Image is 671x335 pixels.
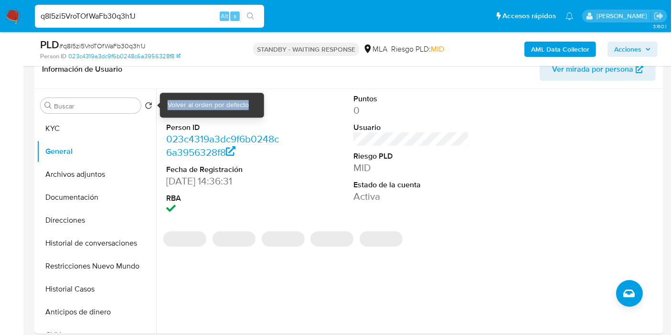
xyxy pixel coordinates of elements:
[37,301,156,324] button: Anticipos de dinero
[540,58,656,81] button: Ver mirada por persona
[353,122,469,133] dt: Usuario
[37,117,156,140] button: KYC
[234,11,236,21] span: s
[42,65,122,74] h1: Información de Usuario
[524,42,596,57] button: AML Data Collector
[37,278,156,301] button: Historial Casos
[353,104,469,117] dd: 0
[40,52,66,61] b: Person ID
[166,164,282,175] dt: Fecha de Registración
[35,10,264,22] input: Buscar usuario o caso...
[614,42,641,57] span: Acciones
[44,102,52,109] button: Buscar
[653,22,666,30] span: 3.160.1
[221,11,228,21] span: Alt
[353,190,469,203] dd: Activa
[54,102,137,110] input: Buscar
[168,100,249,110] div: Volver al orden por defecto
[40,37,59,52] b: PLD
[166,132,279,159] a: 023c4319a3dc9f6b0248c6a3956328f8
[145,102,152,112] button: Volver al orden por defecto
[552,58,633,81] span: Ver mirada por persona
[654,11,664,21] a: Salir
[607,42,658,57] button: Acciones
[391,44,444,54] span: Riesgo PLD:
[166,174,282,188] dd: [DATE] 14:36:31
[431,43,444,54] span: MID
[37,255,156,278] button: Restricciones Nuevo Mundo
[37,209,156,232] button: Direcciones
[502,11,556,21] span: Accesos rápidos
[353,161,469,174] dd: MID
[37,186,156,209] button: Documentación
[253,43,359,56] p: STANDBY - WAITING RESPONSE
[565,12,574,20] a: Notificaciones
[353,180,469,190] dt: Estado de la cuenta
[353,94,469,104] dt: Puntos
[531,42,589,57] b: AML Data Collector
[37,163,156,186] button: Archivos adjuntos
[596,11,650,21] p: micaelaestefania.gonzalez@mercadolibre.com
[363,44,387,54] div: MLA
[68,52,181,61] a: 023c4319a3dc9f6b0248c6a3956328f8
[59,41,146,51] span: # q8I5zi5VroTOfWaFb30q3h1J
[166,122,282,133] dt: Person ID
[241,10,260,23] button: search-icon
[166,193,282,204] dt: RBA
[37,232,156,255] button: Historial de conversaciones
[37,140,156,163] button: General
[353,151,469,162] dt: Riesgo PLD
